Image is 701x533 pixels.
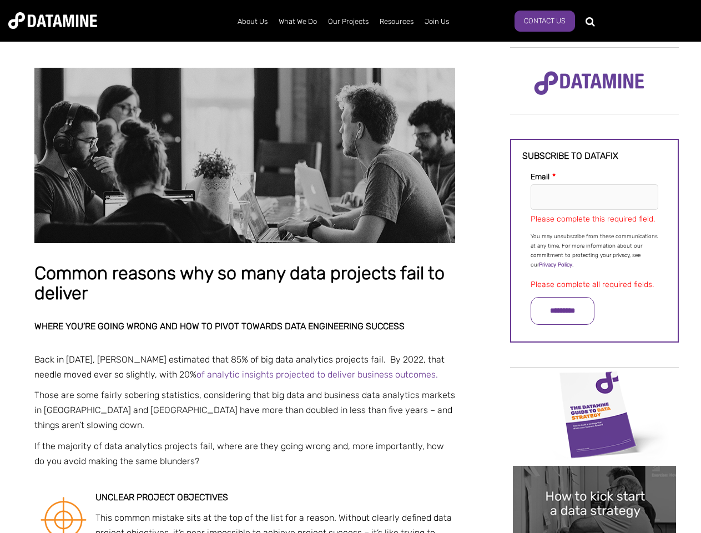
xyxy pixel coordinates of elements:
[273,7,322,36] a: What We Do
[34,68,455,243] img: Common reasons why so many data projects fail to deliver
[419,7,455,36] a: Join Us
[232,7,273,36] a: About Us
[513,369,676,460] img: Data Strategy Cover thumbnail
[522,151,667,161] h3: Subscribe to datafix
[531,232,658,270] p: You may unsubscribe from these communications at any time. For more information about our commitm...
[531,172,549,182] span: Email
[95,492,228,502] strong: Unclear project objectives
[531,280,654,289] label: Please complete all required fields.
[34,352,455,382] p: Back in [DATE], [PERSON_NAME] estimated that 85% of big data analytics projects fail. By 2022, th...
[515,11,575,32] a: Contact Us
[8,12,97,29] img: Datamine
[196,369,438,380] a: of analytic insights projected to deliver business outcomes.
[539,262,572,268] a: Privacy Policy
[34,264,455,303] h1: Common reasons why so many data projects fail to deliver
[34,388,455,433] p: Those are some fairly sobering statistics, considering that big data and business data analytics ...
[527,64,652,103] img: Datamine Logo No Strapline - Purple
[374,7,419,36] a: Resources
[322,7,374,36] a: Our Projects
[531,214,655,224] label: Please complete this required field.
[34,439,455,469] p: If the majority of data analytics projects fail, where are they going wrong and, more importantly...
[34,321,455,331] h2: Where you’re going wrong and how to pivot towards data engineering success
